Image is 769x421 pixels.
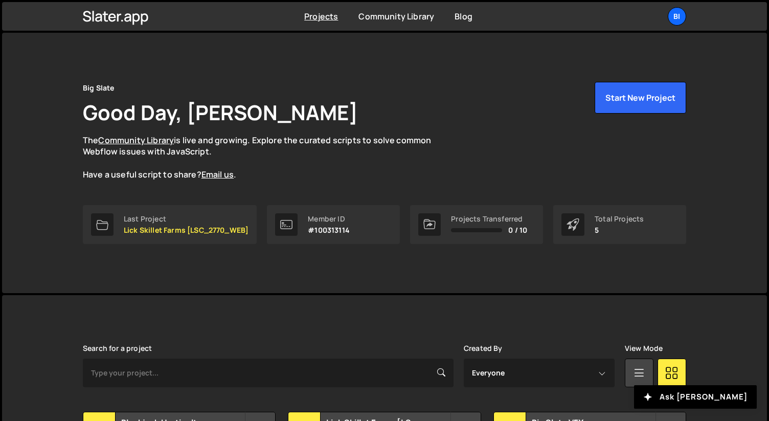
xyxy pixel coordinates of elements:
div: Projects Transferred [451,215,527,223]
span: 0 / 10 [508,226,527,234]
p: Lick Skillet Farms [LSC_2770_WEB] [124,226,248,234]
div: Last Project [124,215,248,223]
a: Community Library [358,11,434,22]
a: Bi [668,7,686,26]
div: Total Projects [595,215,644,223]
a: Email us [201,169,234,180]
p: 5 [595,226,644,234]
div: Big Slate [83,82,114,94]
p: #100313114 [308,226,350,234]
input: Type your project... [83,359,454,387]
label: View Mode [625,344,663,352]
div: Member ID [308,215,350,223]
a: Projects [304,11,338,22]
a: Last Project Lick Skillet Farms [LSC_2770_WEB] [83,205,257,244]
label: Search for a project [83,344,152,352]
h1: Good Day, [PERSON_NAME] [83,98,358,126]
button: Start New Project [595,82,686,114]
button: Ask [PERSON_NAME] [634,385,757,409]
label: Created By [464,344,503,352]
a: Blog [455,11,472,22]
p: The is live and growing. Explore the curated scripts to solve common Webflow issues with JavaScri... [83,135,451,181]
a: Community Library [98,135,174,146]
